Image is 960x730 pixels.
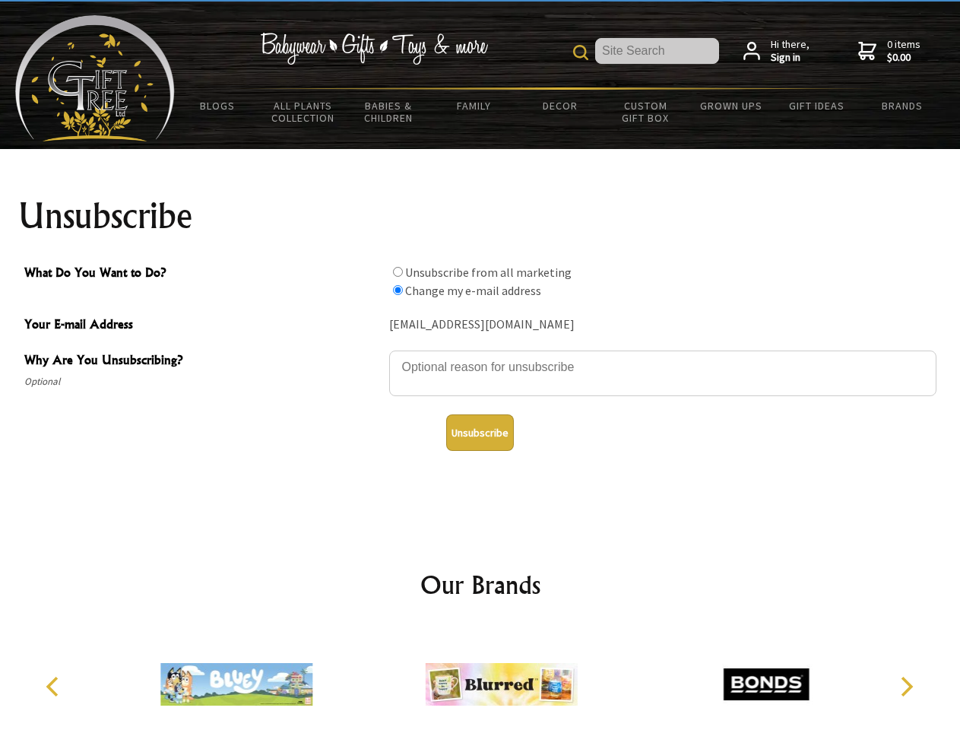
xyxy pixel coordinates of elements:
strong: $0.00 [887,51,920,65]
img: product search [573,45,588,60]
img: Babywear - Gifts - Toys & more [260,33,488,65]
input: What Do You Want to Do? [393,285,403,295]
span: What Do You Want to Do? [24,263,382,285]
input: Site Search [595,38,719,64]
button: Previous [38,670,71,703]
a: Decor [517,90,603,122]
span: 0 items [887,37,920,65]
button: Next [889,670,923,703]
span: Optional [24,373,382,391]
a: Grown Ups [688,90,774,122]
h1: Unsubscribe [18,198,943,234]
span: Your E-mail Address [24,315,382,337]
a: 0 items$0.00 [858,38,920,65]
textarea: Why Are You Unsubscribing? [389,351,936,396]
span: Why Are You Unsubscribing? [24,351,382,373]
button: Unsubscribe [446,414,514,451]
a: Family [432,90,518,122]
img: Babyware - Gifts - Toys and more... [15,15,175,141]
a: Brands [860,90,946,122]
label: Unsubscribe from all marketing [405,265,572,280]
span: Hi there, [771,38,810,65]
div: [EMAIL_ADDRESS][DOMAIN_NAME] [389,313,936,337]
h2: Our Brands [30,567,930,603]
label: Change my e-mail address [405,283,541,298]
input: What Do You Want to Do? [393,267,403,277]
a: Babies & Children [346,90,432,134]
a: Gift Ideas [774,90,860,122]
a: All Plants Collection [261,90,347,134]
a: Hi there,Sign in [743,38,810,65]
a: Custom Gift Box [603,90,689,134]
a: BLOGS [175,90,261,122]
strong: Sign in [771,51,810,65]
